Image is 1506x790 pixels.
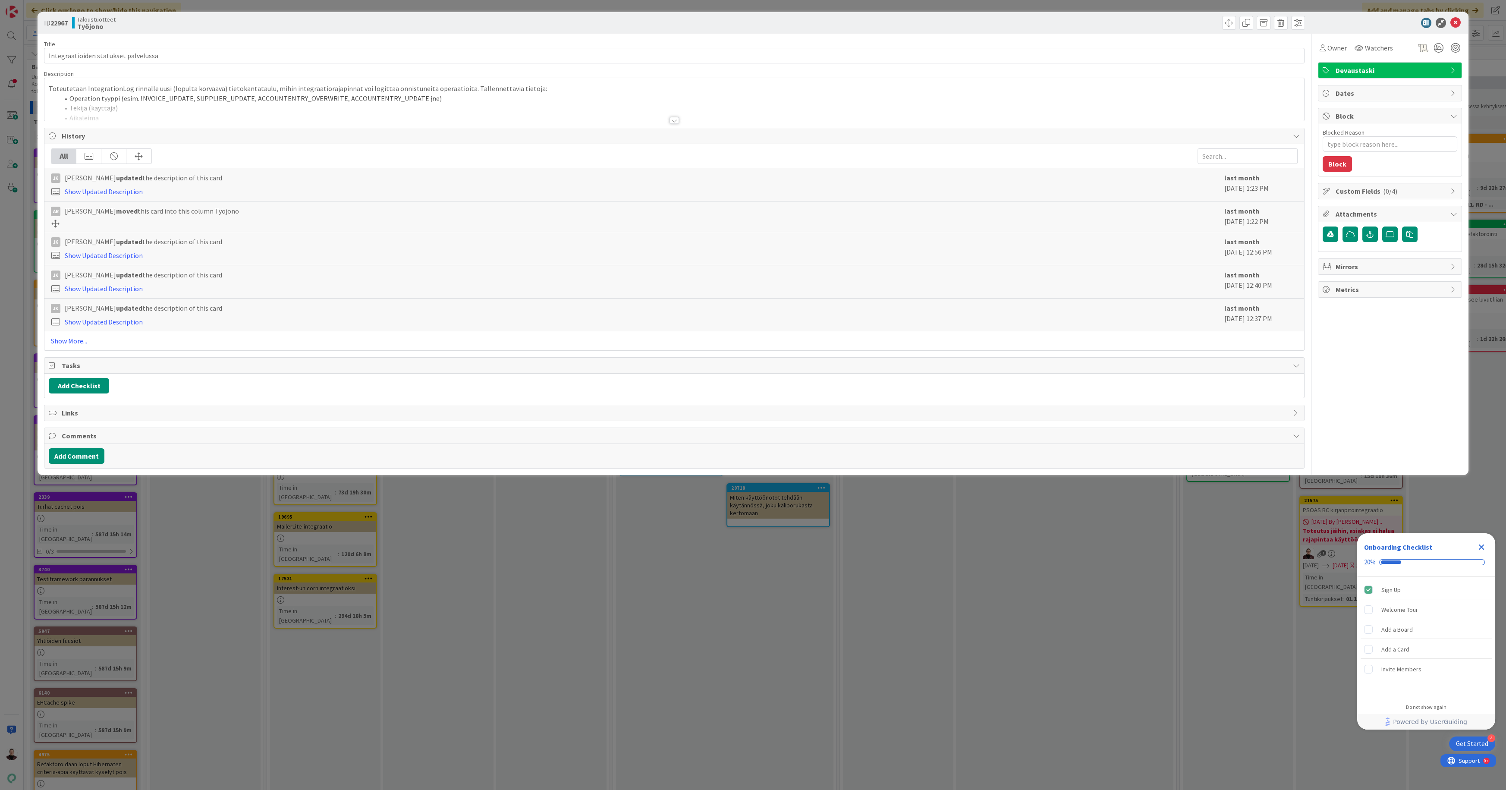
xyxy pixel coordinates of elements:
div: JK [51,304,60,313]
div: Checklist progress: 20% [1364,558,1488,566]
li: Operation tyyppi (esim. INVOICE_UPDATE, SUPPLIER_UPDATE, ACCOUNTENTRY_OVERWRITE, ACCOUNTENTRY_UPD... [59,94,1299,104]
span: Comments [62,431,1288,441]
div: All [51,149,76,164]
div: Welcome Tour [1381,604,1418,615]
span: Description [44,70,74,78]
a: Powered by UserGuiding [1361,714,1491,730]
span: Dates [1336,88,1446,98]
span: Support [18,1,39,12]
button: Add Checklist [49,378,109,393]
div: Onboarding Checklist [1364,542,1432,552]
b: Työjono [77,23,116,30]
b: updated [116,304,142,312]
label: Blocked Reason [1323,129,1365,136]
div: Sign Up is complete. [1361,580,1492,599]
a: Show Updated Description [65,187,143,196]
span: Custom Fields [1336,186,1446,196]
div: Checklist items [1357,577,1495,698]
b: last month [1224,271,1259,279]
b: updated [116,173,142,182]
span: Tasks [62,360,1288,371]
span: Attachments [1336,209,1446,219]
label: Title [44,40,55,48]
span: Block [1336,111,1446,121]
span: History [62,131,1288,141]
div: Welcome Tour is incomplete. [1361,600,1492,619]
div: 4 [1487,734,1495,742]
input: type card name here... [44,48,1304,63]
span: [PERSON_NAME] this card into this column Työjono [65,206,239,216]
input: Search... [1198,148,1298,164]
span: Watchers [1365,43,1393,53]
button: Block [1323,156,1352,172]
span: Powered by UserGuiding [1393,717,1467,727]
b: last month [1224,173,1259,182]
div: [DATE] 1:22 PM [1224,206,1298,227]
a: Show Updated Description [65,318,143,326]
b: updated [116,271,142,279]
span: ID [44,18,68,28]
div: Close Checklist [1475,540,1488,554]
span: Taloustuotteet [77,16,116,23]
b: moved [116,207,138,215]
div: JK [51,237,60,247]
span: [PERSON_NAME] the description of this card [65,270,222,280]
b: 22967 [50,19,68,27]
div: 9+ [44,3,48,10]
span: Links [62,408,1288,418]
div: Invite Members [1381,664,1421,674]
span: Metrics [1336,284,1446,295]
div: Get Started [1456,740,1488,748]
div: JK [51,271,60,280]
span: Devaustaski [1336,65,1446,76]
div: Footer [1357,714,1495,730]
div: Add a Board [1381,624,1413,635]
button: Add Comment [49,448,104,464]
b: last month [1224,304,1259,312]
div: AR [51,207,60,216]
span: [PERSON_NAME] the description of this card [65,303,222,313]
a: Show Updated Description [65,251,143,260]
div: Do not show again [1406,704,1446,711]
span: ( 0/4 ) [1383,187,1397,195]
div: Add a Card is incomplete. [1361,640,1492,659]
div: Add a Board is incomplete. [1361,620,1492,639]
p: Toteutetaan IntegrationLog rinnalle uusi (lopulta korvaava) tietokantataulu, mihin integraatioraj... [49,84,1299,94]
div: Sign Up [1381,585,1401,595]
div: Invite Members is incomplete. [1361,660,1492,679]
div: JK [51,173,60,183]
b: updated [116,237,142,246]
span: [PERSON_NAME] the description of this card [65,236,222,247]
span: Mirrors [1336,261,1446,272]
div: 20% [1364,558,1376,566]
b: last month [1224,237,1259,246]
span: [PERSON_NAME] the description of this card [65,173,222,183]
div: [DATE] 1:23 PM [1224,173,1298,197]
div: [DATE] 12:40 PM [1224,270,1298,294]
span: Owner [1327,43,1347,53]
a: Show Updated Description [65,284,143,293]
b: last month [1224,207,1259,215]
div: [DATE] 12:56 PM [1224,236,1298,261]
div: Checklist Container [1357,533,1495,730]
div: Open Get Started checklist, remaining modules: 4 [1449,736,1495,751]
div: [DATE] 12:37 PM [1224,303,1298,327]
a: Show More... [51,336,1297,346]
div: Add a Card [1381,644,1409,655]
